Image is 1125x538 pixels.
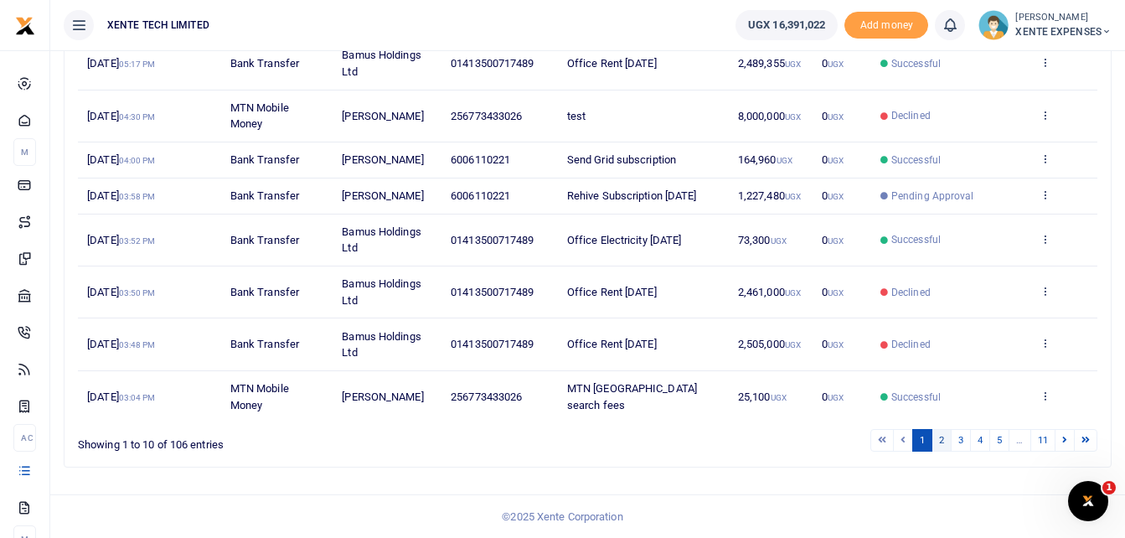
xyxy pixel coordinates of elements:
[891,189,974,204] span: Pending Approval
[78,427,496,453] div: Showing 1 to 10 of 106 entries
[738,338,801,350] span: 2,505,000
[451,338,534,350] span: 01413500717489
[785,288,801,297] small: UGX
[451,110,522,122] span: 256773433026
[785,59,801,69] small: UGX
[771,236,787,246] small: UGX
[342,110,423,122] span: [PERSON_NAME]
[891,390,941,405] span: Successful
[101,18,216,33] span: XENTE TECH LIMITED
[342,153,423,166] span: [PERSON_NAME]
[828,192,844,201] small: UGX
[970,429,990,452] a: 4
[119,236,156,246] small: 03:52 PM
[822,153,844,166] span: 0
[729,10,844,40] li: Wallet ballance
[230,382,289,411] span: MTN Mobile Money
[567,110,586,122] span: test
[1015,11,1112,25] small: [PERSON_NAME]
[978,10,1009,40] img: profile-user
[1030,429,1055,452] a: 11
[738,57,801,70] span: 2,489,355
[13,424,36,452] li: Ac
[230,57,299,70] span: Bank Transfer
[748,17,825,34] span: UGX 16,391,022
[844,12,928,39] span: Add money
[844,12,928,39] li: Toup your wallet
[822,286,844,298] span: 0
[891,337,931,352] span: Declined
[342,277,421,307] span: Bamus Holdings Ltd
[87,189,155,202] span: [DATE]
[451,57,534,70] span: 01413500717489
[738,286,801,298] span: 2,461,000
[567,338,657,350] span: Office Rent [DATE]
[230,234,299,246] span: Bank Transfer
[230,338,299,350] span: Bank Transfer
[119,112,156,122] small: 04:30 PM
[828,236,844,246] small: UGX
[738,189,801,202] span: 1,227,480
[828,340,844,349] small: UGX
[891,153,941,168] span: Successful
[567,57,657,70] span: Office Rent [DATE]
[13,138,36,166] li: M
[119,156,156,165] small: 04:00 PM
[738,110,801,122] span: 8,000,000
[342,49,421,78] span: Bamus Holdings Ltd
[119,59,156,69] small: 05:17 PM
[15,18,35,31] a: logo-small logo-large logo-large
[1102,481,1116,494] span: 1
[822,234,844,246] span: 0
[891,56,941,71] span: Successful
[738,391,787,403] span: 25,100
[785,112,801,122] small: UGX
[87,110,155,122] span: [DATE]
[828,156,844,165] small: UGX
[771,393,787,402] small: UGX
[951,429,971,452] a: 3
[230,286,299,298] span: Bank Transfer
[844,18,928,30] a: Add money
[87,57,155,70] span: [DATE]
[567,286,657,298] span: Office Rent [DATE]
[342,189,423,202] span: [PERSON_NAME]
[735,10,838,40] a: UGX 16,391,022
[451,234,534,246] span: 01413500717489
[738,234,787,246] span: 73,300
[785,340,801,349] small: UGX
[567,234,682,246] span: Office Electricity [DATE]
[87,338,155,350] span: [DATE]
[891,108,931,123] span: Declined
[822,57,844,70] span: 0
[87,153,155,166] span: [DATE]
[1015,24,1112,39] span: XENTE EXPENSES
[342,330,421,360] span: Bamus Holdings Ltd
[989,429,1009,452] a: 5
[912,429,932,452] a: 1
[738,153,792,166] span: 164,960
[119,393,156,402] small: 03:04 PM
[828,288,844,297] small: UGX
[1068,481,1108,521] iframe: Intercom live chat
[822,391,844,403] span: 0
[230,101,289,131] span: MTN Mobile Money
[822,110,844,122] span: 0
[87,391,155,403] span: [DATE]
[342,225,421,255] span: Bamus Holdings Ltd
[15,16,35,36] img: logo-small
[451,391,522,403] span: 256773433026
[828,112,844,122] small: UGX
[451,286,534,298] span: 01413500717489
[891,285,931,300] span: Declined
[567,153,676,166] span: Send Grid subscription
[891,232,941,247] span: Successful
[451,153,510,166] span: 6006110221
[828,393,844,402] small: UGX
[567,382,697,411] span: MTN [GEOGRAPHIC_DATA] search fees
[119,192,156,201] small: 03:58 PM
[785,192,801,201] small: UGX
[230,189,299,202] span: Bank Transfer
[230,153,299,166] span: Bank Transfer
[828,59,844,69] small: UGX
